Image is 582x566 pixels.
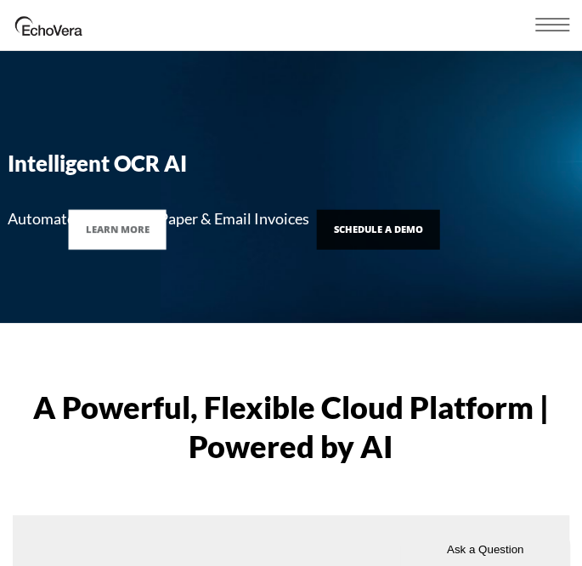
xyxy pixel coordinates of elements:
[8,150,551,177] div: Intelligent OCR AI
[13,13,85,38] img: EchoVera
[400,529,574,566] iframe: chat widget
[317,210,440,250] a: Schedule a Demo
[334,223,423,237] div: Schedule a Demo
[8,207,551,230] div: Automated Capture of Paper & Email Invoices
[13,388,569,466] h1: A Powerful, Flexible Cloud Platform | Powered by AI
[69,210,167,250] a: LEARN MORE
[86,223,150,237] div: LEARN MORE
